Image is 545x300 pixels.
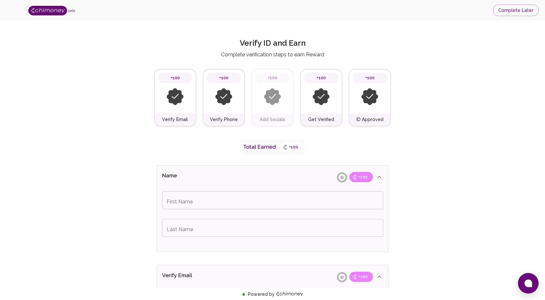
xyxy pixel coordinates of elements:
[162,272,232,282] p: Verify Email
[28,6,67,15] img: Logo
[493,5,539,16] button: Complete Later
[361,75,378,81] span: +100
[157,265,388,288] div: Verify Email+100
[162,172,232,182] p: Name
[162,116,188,123] h6: Verify Email
[355,274,372,280] span: +100
[243,143,276,151] p: Total Earned
[210,116,238,123] h6: Verify Phone
[167,88,184,105] img: inactive
[260,116,285,123] h6: Add Socials
[308,116,334,123] h6: Get Verified
[285,144,302,150] span: +100
[313,88,330,105] img: inactive
[313,75,330,81] span: +100
[167,75,184,81] span: +100
[264,75,281,81] span: +100
[157,189,388,252] div: Name+100
[355,174,372,180] span: +100
[240,38,306,51] h2: Verify ID and Earn
[518,273,539,294] button: Open chat window
[221,51,324,59] p: Complete verification steps to earn Reward
[361,88,378,105] img: inactive
[356,116,384,123] h6: ID Approved
[264,88,281,105] img: inactive
[215,75,232,81] span: +100
[215,88,232,105] img: inactive
[68,9,75,13] span: beta
[157,165,388,189] div: Name+100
